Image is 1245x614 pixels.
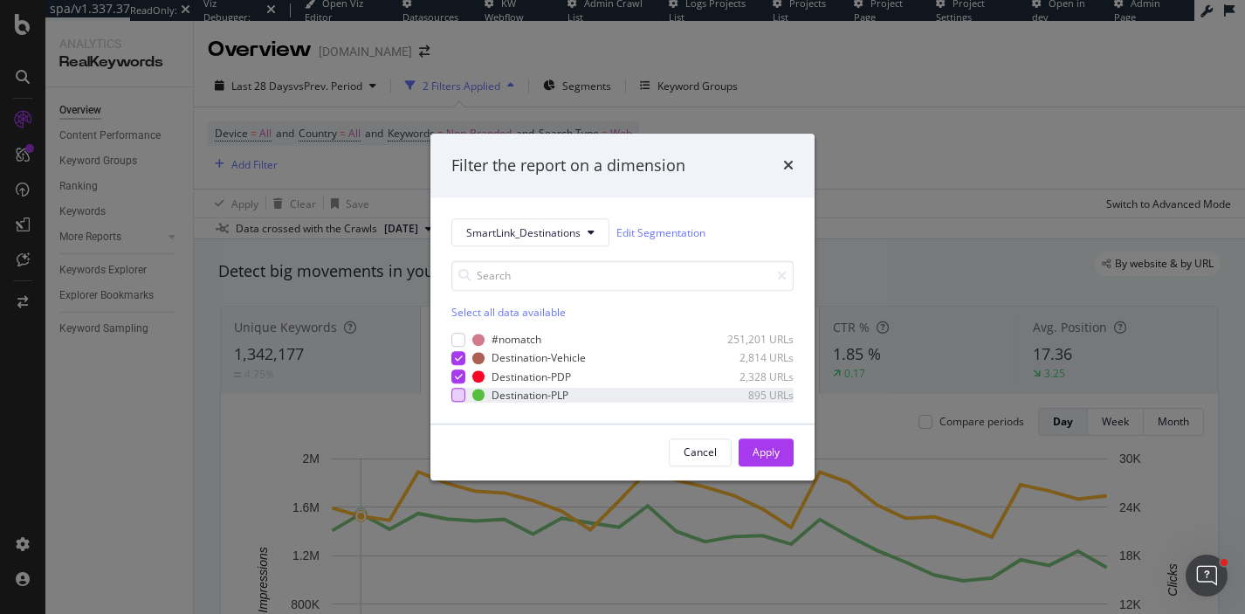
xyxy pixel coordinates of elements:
iframe: Intercom live chat [1186,555,1228,597]
div: 2,328 URLs [708,369,794,384]
button: Apply [739,438,794,466]
a: Edit Segmentation [616,224,705,242]
div: times [783,155,794,177]
div: #nomatch [492,333,541,348]
div: Destination-Vehicle [492,351,586,366]
div: Destination-PDP [492,369,571,384]
span: SmartLink_Destinations [466,225,581,240]
div: modal [430,134,815,480]
div: Destination-PLP [492,388,568,403]
button: SmartLink_Destinations [451,219,609,247]
div: 2,814 URLs [708,351,794,366]
div: Filter the report on a dimension [451,155,685,177]
div: 251,201 URLs [708,333,794,348]
div: Select all data available [451,306,794,321]
div: 895 URLs [708,388,794,403]
input: Search [451,261,794,292]
button: Cancel [669,438,732,466]
div: Cancel [684,445,717,460]
div: Apply [753,445,780,460]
